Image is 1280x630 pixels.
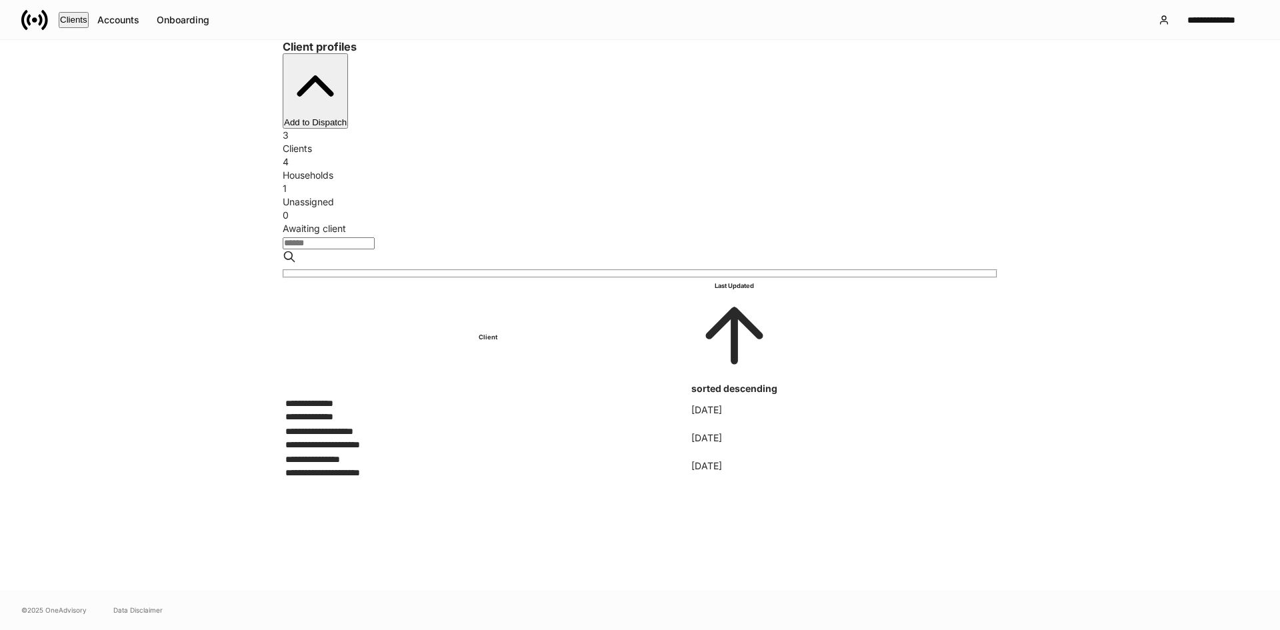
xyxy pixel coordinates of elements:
h3: Client profiles [283,40,997,53]
div: Onboarding [157,13,209,27]
div: Add to Dispatch [284,117,347,127]
p: [DATE] [691,403,777,417]
h6: Client [285,331,690,344]
p: [DATE] [691,459,777,473]
a: Data Disclaimer [113,605,163,615]
div: Clients [283,142,997,155]
button: Accounts [89,9,148,31]
p: [DATE] [691,431,777,445]
div: Households [283,169,997,182]
div: Unassigned [283,195,997,209]
div: Clients [60,13,87,27]
div: 4 [283,155,997,169]
h6: Last Updated [691,279,777,293]
div: 0 [283,209,997,222]
div: 1Unassigned [283,182,997,209]
div: Accounts [97,13,139,27]
button: Clients [59,12,89,28]
span: © 2025 OneAdvisory [21,605,87,615]
button: Add to Dispatch [283,53,348,129]
span: sorted descending [691,383,777,394]
div: Awaiting client [283,222,997,235]
button: Onboarding [148,9,218,31]
span: Last Updatedsorted descending [691,279,777,394]
div: 0Awaiting client [283,209,997,235]
div: 1 [283,182,997,195]
div: 3 [283,129,997,142]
